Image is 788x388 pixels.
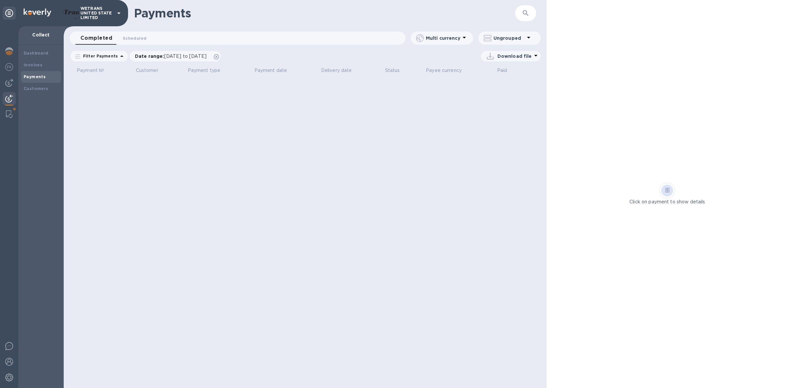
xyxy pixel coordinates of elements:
[80,53,118,59] p: Filter Payments
[77,67,104,74] p: Payment №
[3,7,16,20] div: Unpin categories
[5,63,13,71] img: Foreign exchange
[136,67,167,74] span: Customer
[426,35,460,41] p: Multi currency
[385,67,408,74] span: Status
[123,35,146,42] span: Scheduled
[164,54,207,59] span: [DATE] to [DATE]
[24,86,49,91] b: Customers
[134,6,515,20] h1: Payments
[135,53,210,59] p: Date range :
[130,51,221,61] div: Date range:[DATE] to [DATE]
[24,9,51,16] img: Logo
[77,67,113,74] span: Payment №
[497,53,532,59] p: Download file
[24,62,42,67] b: Invoices
[24,51,49,56] b: Dashboard
[497,67,507,74] p: Paid
[80,34,112,43] span: Completed
[254,67,287,74] p: Payment date
[321,67,352,74] p: Delivery date
[80,6,113,20] p: WETRANS UNITED STATE LIMITED
[24,74,46,79] b: Payments
[188,67,221,74] p: Payment type
[426,67,470,74] span: Payee currency
[497,67,516,74] span: Paid
[321,67,361,74] span: Delivery date
[493,35,525,41] p: Ungrouped
[136,67,158,74] p: Customer
[426,67,462,74] p: Payee currency
[629,198,705,205] p: Click on payment to show details
[254,67,296,74] span: Payment date
[188,67,229,74] span: Payment type
[385,67,400,74] p: Status
[24,32,58,38] p: Collect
